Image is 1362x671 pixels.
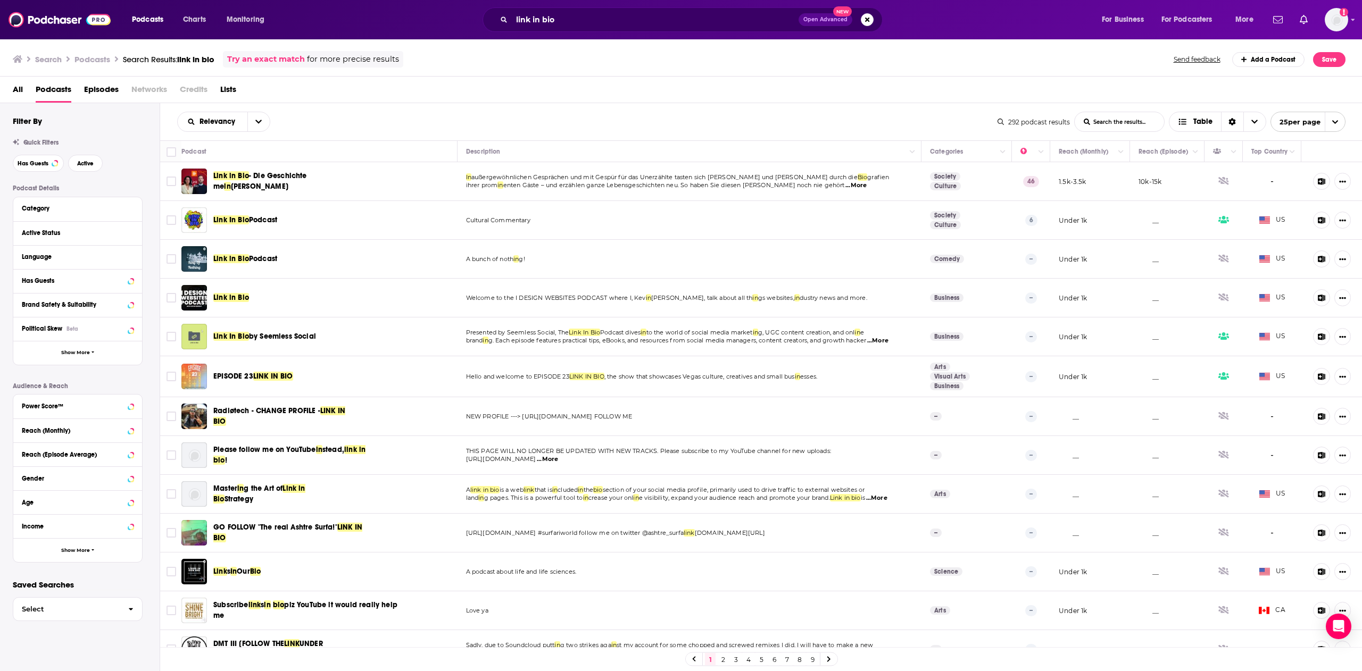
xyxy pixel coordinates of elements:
span: link in bio [177,54,214,64]
a: 7 [782,653,792,666]
p: -- [1025,371,1037,382]
span: in [264,600,270,609]
button: Show More Button [1334,485,1351,502]
span: New [833,6,852,16]
span: in [641,329,646,336]
span: Toggle select row [167,177,176,186]
span: Quick Filters [23,139,59,146]
div: Search Results: [123,54,214,64]
span: ...More [867,337,888,345]
a: 9 [807,653,818,666]
img: Mastering the Art of Link in Bio Strategy [181,481,207,507]
button: Brand Safety & Suitability [22,298,134,311]
p: 46 [1023,176,1039,187]
span: NEW PROFILE ---> [URL][DOMAIN_NAME] FOLLOW ME [466,413,633,420]
button: Gender [22,471,134,484]
div: Active Status [22,229,127,237]
div: Gender [22,475,124,482]
span: GO FOLLOW "The real Ashtre Surfa!" [213,523,337,532]
a: Link in Bio Podcast [181,246,207,272]
p: -- [1025,411,1037,422]
span: in [795,373,800,380]
span: Table [1193,118,1212,125]
img: Radiøtech - CHANGE PROFILE - LINK IN BIO [181,404,207,429]
a: Link In Bio Podcast [181,207,207,233]
span: Show More [61,548,90,553]
span: Select [13,606,120,613]
a: Link in Bio - Die Geschichte meines Lebens [181,169,207,194]
span: Active [77,161,94,166]
span: - [1270,449,1274,462]
span: THIS PAGE WILL NO LONGER BE UPDATED WITH NEW TRACKS. Please subscribe to my YouTube channel for n... [466,447,832,455]
span: Toggle select row [167,412,176,421]
p: 1.5k-3.5k [1059,177,1086,186]
span: Podcast [249,215,277,224]
span: gs websites, [758,294,794,301]
span: LINK [284,639,300,648]
button: open menu [124,11,177,28]
span: For Podcasters [1161,12,1212,27]
span: 25 per page [1271,114,1321,130]
span: in [483,337,488,344]
a: Visual Arts [930,372,970,381]
div: Reach (Episode) [1139,145,1188,158]
span: in [794,294,800,301]
button: Column Actions [906,146,919,158]
div: Top Country [1251,145,1288,158]
div: Categories [930,145,963,158]
a: Please follow me on YouTube instead, link in bio! [181,442,207,468]
span: grafien [867,173,889,181]
img: Link in Bio [181,285,207,311]
a: Comedy [930,255,964,263]
img: EPISODE 23 LINK IN BIO [181,364,207,389]
img: GO FOLLOW "The real Ashtre Surfa!" LINK IN BIO [181,520,207,546]
button: Column Actions [1189,146,1202,158]
a: 8 [794,653,805,666]
a: Subscribe links in bio plz YouTube it would really help me [181,598,207,623]
button: Show More Button [1334,524,1351,541]
button: Column Actions [1035,146,1048,158]
a: Link In Bioby Seemless Social [213,331,316,342]
span: Our [237,567,250,576]
p: Under 1k [1059,255,1087,264]
span: US [1259,292,1285,303]
p: __ [1139,216,1159,225]
button: Income [22,519,134,532]
p: Under 1k [1059,332,1087,341]
a: Please follow me on YouTubeinstead,link in bio! [213,444,373,466]
button: Open AdvancedNew [799,13,852,26]
a: Subscribelinksinbioplz YouTube it would really help me [213,600,401,621]
p: __ [1139,332,1159,341]
div: Open Intercom Messenger [1326,614,1351,639]
span: Toggle select row [167,372,176,381]
span: brand [466,337,483,344]
span: in [854,329,860,336]
span: LINK IN BIO [569,373,604,380]
button: Show More Button [1334,328,1351,345]
span: plz YouTube it would really help me [213,600,397,620]
span: DMT III [FOLLOW THE [213,639,284,648]
span: Master [213,484,237,493]
span: Episodes [84,81,119,103]
span: Podcast dives [600,329,641,336]
p: Under 1k [1059,216,1087,225]
a: 5 [756,653,767,666]
span: Podcast [249,254,277,263]
button: Show More Button [1334,602,1351,619]
span: [PERSON_NAME], talk about all th [651,294,752,301]
span: stead, [322,445,344,454]
button: Column Actions [1286,146,1299,158]
a: Link in Bio [213,292,249,303]
button: Active [68,155,103,172]
a: Show notifications dropdown [1295,11,1312,29]
button: Select [13,597,143,621]
button: Choose View [1169,112,1266,132]
span: Monitoring [227,12,264,27]
div: Income [22,523,124,530]
svg: Add a profile image [1340,8,1348,16]
span: Link in Bio [213,293,249,302]
div: Brand Safety & Suitability [22,301,124,308]
span: Strategy [225,494,253,504]
a: 6 [769,653,779,666]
